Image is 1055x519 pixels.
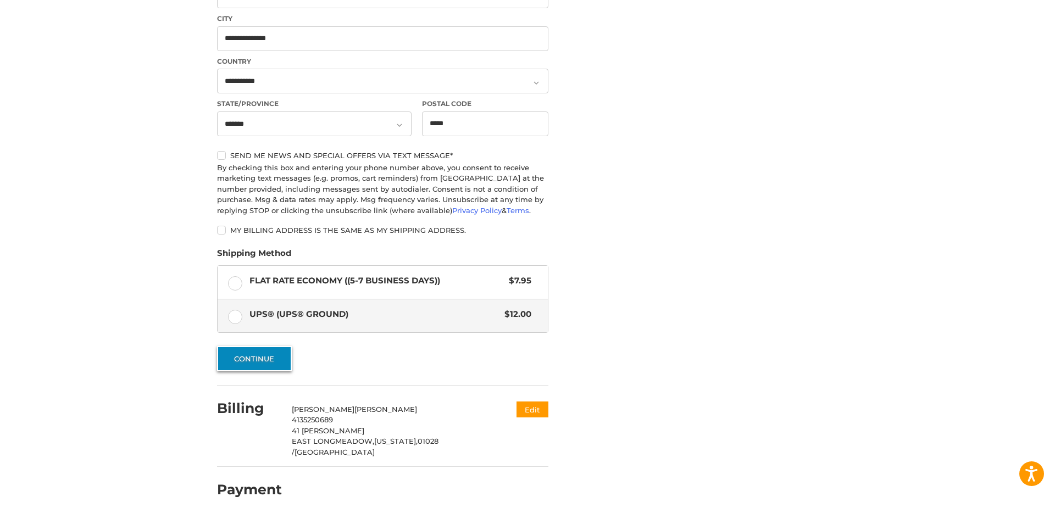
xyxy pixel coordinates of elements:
[217,400,281,417] h2: Billing
[292,415,333,424] span: 4135250689
[504,275,532,287] span: $7.95
[217,99,412,109] label: State/Province
[249,275,504,287] span: Flat Rate Economy ((5-7 Business Days))
[217,481,282,498] h2: Payment
[354,405,417,414] span: [PERSON_NAME]
[499,308,532,321] span: $12.00
[217,163,548,216] div: By checking this box and entering your phone number above, you consent to receive marketing text ...
[452,206,502,215] a: Privacy Policy
[292,437,374,445] span: EAST LONGMEADOW,
[217,57,548,66] label: Country
[292,426,364,435] span: 41 [PERSON_NAME]
[517,401,548,417] button: Edit
[292,405,354,414] span: [PERSON_NAME]
[292,437,438,456] span: 01028 /
[217,14,548,24] label: City
[295,448,375,456] span: [GEOGRAPHIC_DATA]
[217,151,548,160] label: Send me news and special offers via text message*
[217,346,292,371] button: Continue
[374,437,418,445] span: [US_STATE],
[507,206,529,215] a: Terms
[217,247,291,265] legend: Shipping Method
[249,308,499,321] span: UPS® (UPS® Ground)
[422,99,548,109] label: Postal Code
[217,226,548,235] label: My billing address is the same as my shipping address.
